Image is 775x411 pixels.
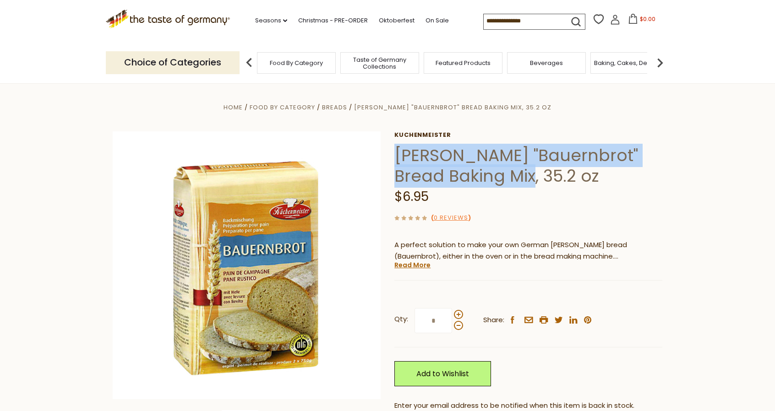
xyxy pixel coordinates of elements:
a: Featured Products [436,59,491,66]
a: Christmas - PRE-ORDER [298,16,368,26]
img: previous arrow [240,54,258,72]
span: $0.00 [640,15,655,23]
p: A perfect solution to make your own German [PERSON_NAME] bread (Bauernbrot), either in the oven o... [394,239,662,262]
span: $6.95 [394,188,429,205]
a: Food By Category [250,103,315,112]
a: Seasons [255,16,287,26]
a: Breads [322,103,347,112]
strong: Qty: [394,314,408,325]
p: Choice of Categories [106,51,240,74]
span: ( ) [431,213,471,222]
a: Home [224,103,243,112]
input: Qty: [415,308,452,333]
a: On Sale [426,16,449,26]
h1: [PERSON_NAME] "Bauernbrot" Bread Baking Mix, 35.2 oz [394,145,662,186]
a: Oktoberfest [379,16,415,26]
a: Food By Category [270,59,323,66]
button: $0.00 [622,14,661,27]
a: Taste of Germany Collections [343,56,416,70]
span: Share: [483,314,504,326]
a: [PERSON_NAME] "Bauernbrot" Bread Baking Mix, 35.2 oz [354,103,551,112]
a: Kuchenmeister [394,131,662,139]
a: Add to Wishlist [394,361,491,386]
a: Beverages [530,59,563,66]
a: 0 Reviews [434,213,468,223]
img: next arrow [651,54,669,72]
img: Kuchenmeister Bauernbrot Bread Baking Mix [113,131,381,399]
a: Baking, Cakes, Desserts [594,59,665,66]
a: Read More [394,260,431,270]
